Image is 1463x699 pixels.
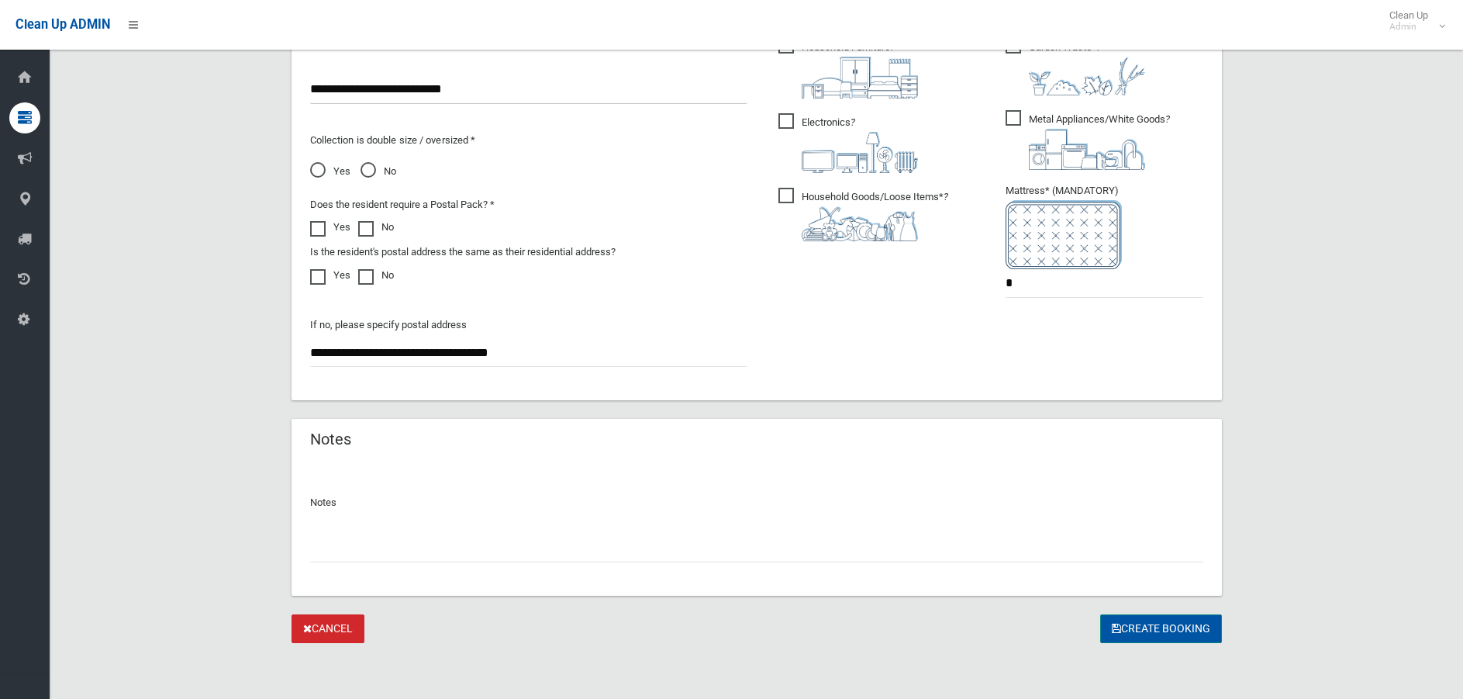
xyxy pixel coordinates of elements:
p: Notes [310,493,1203,512]
span: Yes [310,162,350,181]
span: Clean Up ADMIN [16,17,110,32]
i: ? [1029,41,1145,95]
img: e7408bece873d2c1783593a074e5cb2f.png [1006,200,1122,269]
span: No [361,162,396,181]
img: aa9efdbe659d29b613fca23ba79d85cb.png [802,57,918,99]
label: No [358,266,394,285]
span: Metal Appliances/White Goods [1006,110,1170,170]
button: Create Booking [1100,614,1222,643]
label: Does the resident require a Postal Pack? * [310,196,495,214]
img: 4fd8a5c772b2c999c83690221e5242e0.png [1029,57,1145,95]
i: ? [1029,113,1170,170]
span: Mattress* (MANDATORY) [1006,185,1203,269]
img: b13cc3517677393f34c0a387616ef184.png [802,206,918,241]
small: Admin [1389,21,1428,33]
header: Notes [292,424,370,455]
a: Cancel [292,614,364,643]
label: Is the resident's postal address the same as their residential address? [310,243,616,261]
label: If no, please specify postal address [310,316,467,334]
span: Garden Waste* [1006,38,1145,95]
i: ? [802,41,918,99]
img: 36c1b0289cb1767239cdd3de9e694f19.png [1029,129,1145,170]
i: ? [802,191,948,241]
i: ? [802,116,918,173]
span: Electronics [778,113,918,173]
span: Household Goods/Loose Items* [778,188,948,241]
label: Yes [310,218,350,237]
span: Household Furniture [778,38,918,99]
p: Collection is double size / oversized * [310,131,747,150]
span: Clean Up [1382,9,1444,33]
label: Yes [310,266,350,285]
label: No [358,218,394,237]
img: 394712a680b73dbc3d2a6a3a7ffe5a07.png [802,132,918,173]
